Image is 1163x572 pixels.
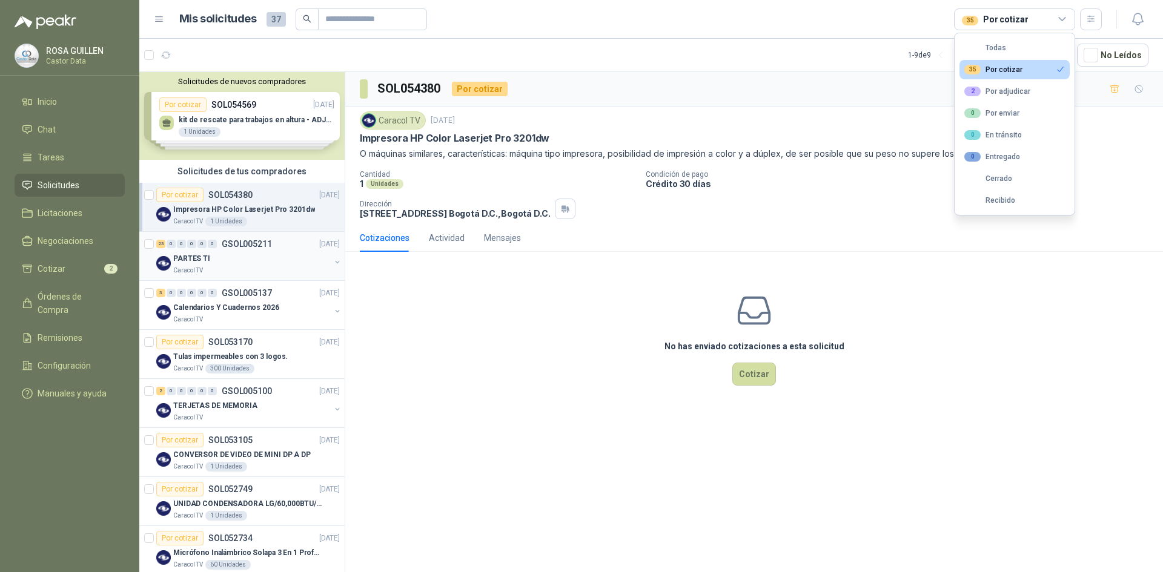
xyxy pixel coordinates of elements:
div: 1 Unidades [205,462,247,472]
a: Negociaciones [15,229,125,252]
p: [DATE] [319,288,340,299]
div: 1 Unidades [205,511,247,521]
div: Todas [964,44,1006,52]
p: Caracol TV [173,266,203,275]
p: Caracol TV [173,217,203,226]
div: Por cotizar [156,433,204,447]
div: Recibido [964,196,1015,205]
div: Por cotizar [156,531,204,545]
button: 0Entregado [959,147,1070,166]
span: Cotizar [38,262,65,275]
a: Por cotizarSOL053105[DATE] Company LogoCONVERSOR DE VIDEO DE MINI DP A DPCaracol TV1 Unidades [139,428,345,477]
a: Solicitudes [15,174,125,197]
div: Por cotizar [156,482,204,496]
div: 2 [964,87,981,96]
button: Todas [959,38,1070,58]
a: 3 0 0 0 0 0 GSOL005137[DATE] Company LogoCalendarios Y Cuadernos 2026Caracol TV [156,286,342,324]
div: Solicitudes de tus compradores [139,160,345,183]
h3: SOL054380 [377,79,442,98]
div: Por cotizar [156,188,204,202]
span: Manuales y ayuda [38,387,107,400]
p: Impresora HP Color Laserjet Pro 3201dw [360,132,549,145]
a: Chat [15,118,125,141]
div: 0 [208,387,217,395]
div: 0 [208,289,217,297]
p: Caracol TV [173,315,203,324]
a: Por cotizarSOL054380[DATE] Company LogoImpresora HP Color Laserjet Pro 3201dwCaracol TV1 Unidades [139,183,345,232]
div: Mensajes [484,231,521,245]
p: SOL054380 [208,191,253,199]
button: 35Por cotizar [959,60,1070,79]
img: Company Logo [156,403,171,418]
div: 2 [156,387,165,395]
p: ROSA GUILLEN [46,47,122,55]
div: Por enviar [964,108,1019,118]
p: GSOL005100 [222,387,272,395]
p: SOL052734 [208,534,253,542]
p: SOL052749 [208,485,253,493]
p: [DATE] [319,189,340,201]
span: Licitaciones [38,206,82,220]
span: search [303,15,311,23]
div: En tránsito [964,130,1022,140]
p: Impresora HP Color Laserjet Pro 3201dw [173,204,315,215]
div: Por cotizar [964,65,1022,74]
p: UNIDAD CONDENSADORA LG/60,000BTU/220V/R410A: I [173,498,324,510]
span: Tareas [38,151,64,164]
div: 0 [964,130,981,140]
a: 2 0 0 0 0 0 GSOL005100[DATE] Company LogoTERJETAS DE MEMORIACaracol TV [156,384,342,422]
h1: Mis solicitudes [179,10,257,28]
button: No Leídos [1077,44,1148,67]
div: 0 [964,108,981,118]
button: 0Por enviar [959,104,1070,123]
div: Por cotizar [452,82,508,96]
span: Órdenes de Compra [38,290,113,317]
p: Caracol TV [173,462,203,472]
p: Caracol TV [173,560,203,570]
img: Logo peakr [15,15,76,29]
span: Negociaciones [38,234,93,248]
p: Condición de pago [646,170,1158,179]
p: Caracol TV [173,413,203,422]
p: Calendarios Y Cuadernos 2026 [173,302,279,314]
span: Solicitudes [38,179,79,192]
div: 60 Unidades [205,560,251,570]
button: Solicitudes de nuevos compradores [144,77,340,86]
div: Entregado [964,152,1020,162]
p: O máquinas similares, características: máquina tipo impresora, posibilidad de impresión a color y... [360,147,1148,160]
div: 0 [187,387,196,395]
p: GSOL005137 [222,289,272,297]
div: Por cotizar [962,13,1028,26]
a: Licitaciones [15,202,125,225]
a: Manuales y ayuda [15,382,125,405]
p: Caracol TV [173,364,203,373]
p: SOL053170 [208,338,253,346]
a: Inicio [15,90,125,113]
p: 1 [360,179,363,189]
p: [DATE] [319,435,340,446]
p: SOL053105 [208,436,253,444]
p: [DATE] [431,115,455,127]
span: Configuración [38,359,91,372]
div: 0 [187,240,196,248]
img: Company Logo [156,256,171,271]
img: Company Logo [362,114,376,127]
p: GSOL005211 [222,240,272,248]
p: Caracol TV [173,511,203,521]
a: Por cotizarSOL053170[DATE] Company LogoTulas impermeables con 3 logos.Caracol TV300 Unidades [139,330,345,379]
div: Unidades [366,179,403,189]
div: 0 [197,240,207,248]
div: Por adjudicar [964,87,1030,96]
div: 0 [964,152,981,162]
p: [DATE] [319,337,340,348]
div: Solicitudes de nuevos compradoresPor cotizarSOL054569[DATE] kit de rescate para trabajos en altur... [139,72,345,160]
p: [DATE] [319,484,340,495]
span: 2 [104,264,118,274]
div: 0 [177,289,186,297]
button: Cerrado [959,169,1070,188]
p: Dirección [360,200,550,208]
p: CONVERSOR DE VIDEO DE MINI DP A DP [173,449,311,461]
p: Castor Data [46,58,122,65]
button: Recibido [959,191,1070,210]
img: Company Logo [15,44,38,67]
